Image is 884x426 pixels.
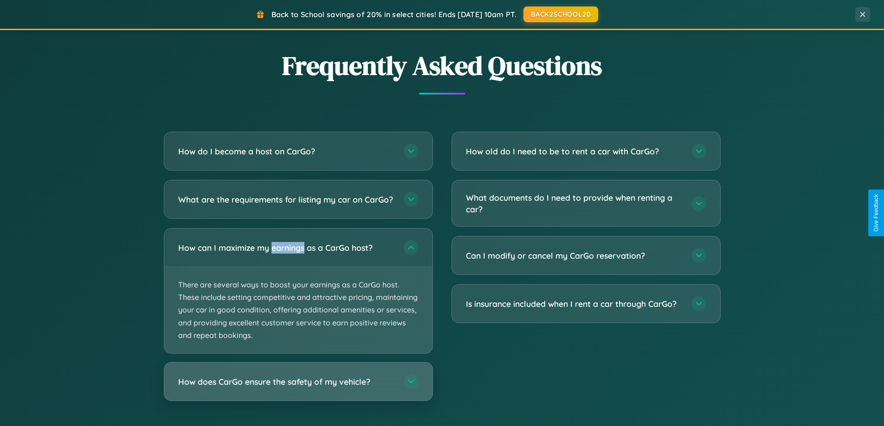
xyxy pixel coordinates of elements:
[178,242,394,254] h3: How can I maximize my earnings as a CarGo host?
[164,267,432,353] p: There are several ways to boost your earnings as a CarGo host. These include setting competitive ...
[466,298,682,310] h3: Is insurance included when I rent a car through CarGo?
[466,192,682,215] h3: What documents do I need to provide when renting a car?
[164,48,721,83] h2: Frequently Asked Questions
[271,10,516,19] span: Back to School savings of 20% in select cities! Ends [DATE] 10am PT.
[178,376,394,388] h3: How does CarGo ensure the safety of my vehicle?
[466,250,682,261] h3: Can I modify or cancel my CarGo reservation?
[873,194,879,232] div: Give Feedback
[523,6,598,22] button: BACK2SCHOOL20
[466,146,682,157] h3: How old do I need to be to rent a car with CarGo?
[178,146,394,157] h3: How do I become a host on CarGo?
[178,194,394,205] h3: What are the requirements for listing my car on CarGo?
